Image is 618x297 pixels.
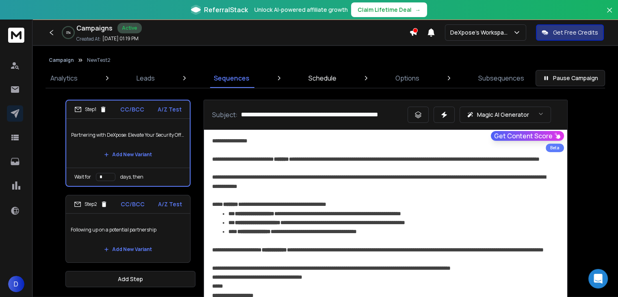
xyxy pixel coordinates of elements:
p: Subsequences [478,73,524,83]
p: Subject: [212,110,238,120]
button: Add New Variant [98,146,158,163]
p: Schedule [308,73,336,83]
a: Options [390,68,424,88]
li: Step1CC/BCCA/Z TestPartnering with DeXpose: Elevate Your Security OfferingsAdd New VariantWait fo... [65,100,191,187]
button: D [8,276,24,292]
p: Get Free Credits [553,28,598,37]
p: A/Z Test [158,200,182,208]
a: Subsequences [473,68,529,88]
button: Get Content Score [491,131,564,141]
span: ReferralStack [204,5,248,15]
span: → [415,6,421,14]
button: Add Step [65,271,195,287]
li: Step2CC/BCCA/Z TestFollowing up on a potential partnershipAdd New Variant [65,195,191,263]
p: Leads [137,73,155,83]
p: Wait for [74,174,91,180]
a: Schedule [304,68,341,88]
div: Active [117,23,142,33]
button: Pause Campaign [536,70,605,86]
div: Step 1 [74,106,107,113]
p: Partnering with DeXpose: Elevate Your Security Offerings [71,124,185,146]
p: [DATE] 01:19 PM [102,35,139,42]
p: Following up on a potential partnership [71,218,185,241]
button: Magic AI Generator [460,107,551,123]
a: Sequences [209,68,254,88]
button: Close banner [604,5,615,24]
p: DeXpose's Workspace [450,28,513,37]
p: Options [395,73,419,83]
p: Magic AI Generator [477,111,529,119]
button: Campaign [49,57,74,63]
p: 0 % [66,30,71,35]
p: A/Z Test [158,105,182,114]
p: NewTest2 [87,57,111,63]
button: Add New Variant [98,241,158,258]
div: Beta [546,144,564,152]
a: Leads [132,68,160,88]
button: Get Free Credits [536,24,604,41]
p: CC/BCC [121,200,145,208]
p: Created At: [76,36,101,42]
p: Sequences [214,73,249,83]
div: Open Intercom Messenger [588,269,608,288]
p: Analytics [50,73,78,83]
button: Claim Lifetime Deal→ [351,2,427,17]
a: Analytics [46,68,82,88]
p: days, then [120,174,143,180]
h1: Campaigns [76,23,113,33]
div: Step 2 [74,201,108,208]
p: CC/BCC [120,105,144,114]
p: Unlock AI-powered affiliate growth [254,6,348,14]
